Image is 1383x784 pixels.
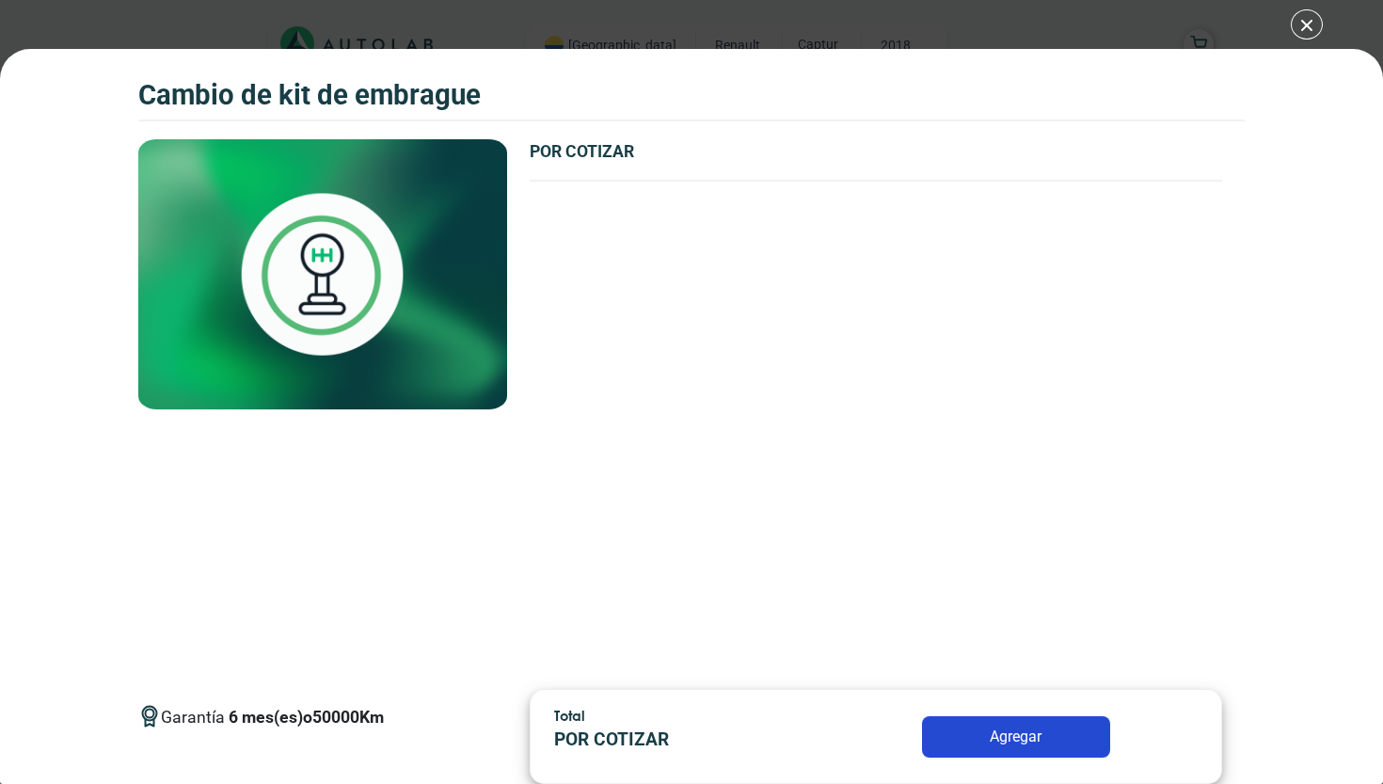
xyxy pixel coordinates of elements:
[554,727,806,754] p: POR COTIZAR
[229,705,384,729] p: 6 mes(es) o 50000 Km
[922,716,1110,758] button: Agregar
[530,139,1222,164] p: POR COTIZAR
[554,707,585,724] span: Total
[161,705,384,744] span: Garantía
[138,79,481,112] h3: CAMBIO DE KIT DE EMBRAGUE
